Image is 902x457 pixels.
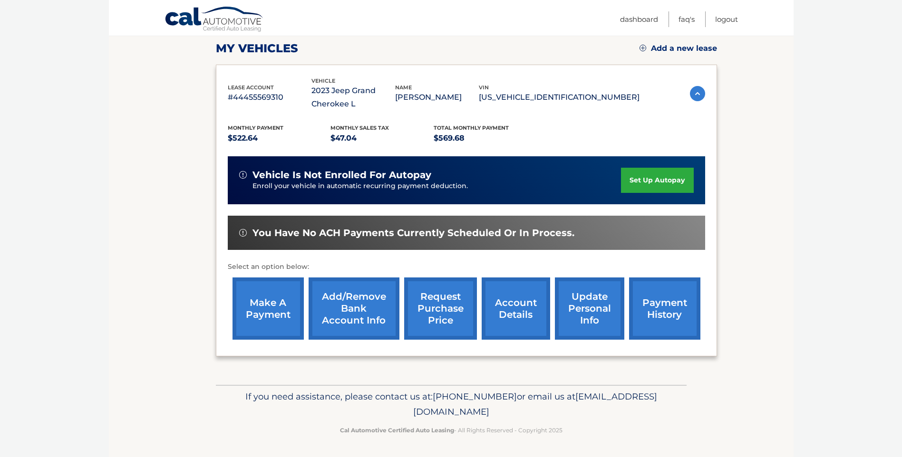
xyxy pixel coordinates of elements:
[222,425,680,435] p: - All Rights Reserved - Copyright 2025
[620,11,658,27] a: Dashboard
[311,77,335,84] span: vehicle
[252,181,621,191] p: Enroll your vehicle in automatic recurring payment deduction.
[330,124,389,131] span: Monthly sales Tax
[228,91,311,104] p: #44455569310
[239,229,247,237] img: alert-white.svg
[222,389,680,419] p: If you need assistance, please contact us at: or email us at
[228,132,331,145] p: $522.64
[330,132,434,145] p: $47.04
[413,391,657,417] span: [EMAIL_ADDRESS][DOMAIN_NAME]
[433,391,517,402] span: [PHONE_NUMBER]
[715,11,738,27] a: Logout
[679,11,695,27] a: FAQ's
[482,277,550,340] a: account details
[621,168,693,193] a: set up autopay
[309,277,399,340] a: Add/Remove bank account info
[640,44,717,53] a: Add a new lease
[252,169,431,181] span: vehicle is not enrolled for autopay
[479,91,640,104] p: [US_VEHICLE_IDENTIFICATION_NUMBER]
[239,171,247,179] img: alert-white.svg
[395,84,412,91] span: name
[395,91,479,104] p: [PERSON_NAME]
[340,427,454,434] strong: Cal Automotive Certified Auto Leasing
[165,6,264,34] a: Cal Automotive
[228,261,705,273] p: Select an option below:
[311,84,395,111] p: 2023 Jeep Grand Cherokee L
[690,86,705,101] img: accordion-active.svg
[629,277,700,340] a: payment history
[228,84,274,91] span: lease account
[404,277,477,340] a: request purchase price
[434,132,537,145] p: $569.68
[233,277,304,340] a: make a payment
[252,227,574,239] span: You have no ACH payments currently scheduled or in process.
[216,41,298,56] h2: my vehicles
[228,124,283,131] span: Monthly Payment
[479,84,489,91] span: vin
[640,45,646,51] img: add.svg
[555,277,624,340] a: update personal info
[434,124,509,131] span: Total Monthly Payment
